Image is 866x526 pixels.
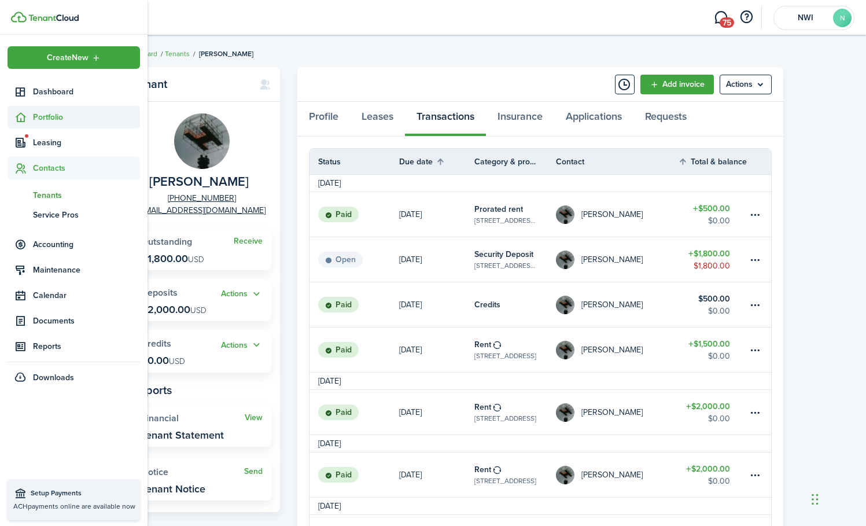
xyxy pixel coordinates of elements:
[141,286,178,299] span: Deposits
[138,204,266,216] a: [EMAIL_ADDRESS][DOMAIN_NAME]
[33,189,140,201] span: Tenants
[556,251,574,269] img: ryan higgins
[141,429,224,441] widget-stats-description: Tenant Statement
[581,470,643,480] table-profile-info-text: [PERSON_NAME]
[221,339,263,352] button: Actions
[399,192,474,237] a: [DATE]
[698,293,730,305] table-amount-title: $500.00
[474,476,536,486] table-subtitle: [STREET_ADDRESS]
[8,46,140,69] button: Open menu
[47,54,89,62] span: Create New
[8,335,140,358] a: Reports
[141,483,205,495] widget-stats-description: Tenant Notice
[141,355,185,366] p: $0.00
[556,390,679,435] a: ryan higgins[PERSON_NAME]
[556,237,679,282] a: ryan higgins[PERSON_NAME]
[474,156,556,168] th: Category & property
[678,390,747,435] a: $2,000.00$0.00
[190,304,207,317] span: USD
[399,282,474,327] a: [DATE]
[474,464,491,476] table-info-title: Rent
[556,403,574,422] img: ryan higgins
[13,501,134,512] p: ACH
[474,248,533,260] table-info-title: Security Deposit
[199,49,253,59] span: [PERSON_NAME]
[720,75,772,94] button: Open menu
[309,192,399,237] a: Paid
[399,344,422,356] p: [DATE]
[678,237,747,282] a: $1,800.00$1,800.00
[678,282,747,327] a: $500.00$0.00
[615,75,635,94] button: Timeline
[556,192,679,237] a: ryan higgins[PERSON_NAME]
[244,467,263,476] a: Send
[688,248,730,260] table-amount-title: $1,800.00
[141,413,245,424] widget-stats-title: Financial
[11,12,27,23] img: TenantCloud
[399,208,422,220] p: [DATE]
[556,282,679,327] a: ryan higgins[PERSON_NAME]
[8,205,140,225] a: Service Pros
[141,304,207,315] p: $2,000.00
[833,9,852,27] avatar-text: N
[318,404,359,421] status: Paid
[474,390,556,435] a: Rent[STREET_ADDRESS]
[318,342,359,358] status: Paid
[33,111,140,123] span: Portfolio
[474,192,556,237] a: Prorated rent[STREET_ADDRESS][PERSON_NAME]
[350,102,405,137] a: Leases
[132,381,271,399] panel-main-subtitle: Reports
[399,469,422,481] p: [DATE]
[309,390,399,435] a: Paid
[556,205,574,224] img: ryan higgins
[33,289,140,301] span: Calendar
[399,253,422,266] p: [DATE]
[720,75,772,94] menu-btn: Actions
[708,305,730,317] table-amount-description: $0.00
[678,453,747,497] a: $2,000.00$0.00
[556,466,574,484] img: ryan higgins
[309,437,349,450] td: [DATE]
[221,339,263,352] button: Open menu
[708,350,730,362] table-amount-description: $0.00
[168,192,236,204] a: [PHONE_NUMBER]
[309,375,349,387] td: [DATE]
[28,501,135,512] span: payments online are available now
[318,297,359,313] status: Paid
[640,75,714,94] a: Add invoice
[688,338,730,350] table-amount-title: $1,500.00
[736,8,756,27] button: Open resource center
[474,413,536,424] table-subtitle: [STREET_ADDRESS]
[720,17,734,28] span: 75
[33,340,140,352] span: Reports
[556,296,574,314] img: ryan higgins
[678,192,747,237] a: $500.00$0.00
[581,408,643,417] table-profile-info-text: [PERSON_NAME]
[33,137,140,149] span: Leasing
[141,337,171,350] span: Credits
[234,237,263,246] widget-stats-action: Receive
[474,203,523,215] table-info-title: Prorated rent
[399,155,474,168] th: Sort
[554,102,633,137] a: Applications
[399,406,422,418] p: [DATE]
[486,102,554,137] a: Insurance
[474,328,556,372] a: Rent[STREET_ADDRESS]
[141,467,244,477] widget-stats-title: Notice
[165,49,190,59] a: Tenants
[141,235,192,248] span: Outstanding
[474,453,556,497] a: Rent[STREET_ADDRESS]
[708,215,730,227] table-amount-description: $0.00
[399,453,474,497] a: [DATE]
[474,237,556,282] a: Security Deposit[STREET_ADDRESS][PERSON_NAME]
[474,351,536,361] table-subtitle: [STREET_ADDRESS]
[8,185,140,205] a: Tenants
[474,215,539,226] table-subtitle: [STREET_ADDRESS][PERSON_NAME]
[309,328,399,372] a: Paid
[28,14,79,21] img: TenantCloud
[309,453,399,497] a: Paid
[808,470,866,526] iframe: Chat Widget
